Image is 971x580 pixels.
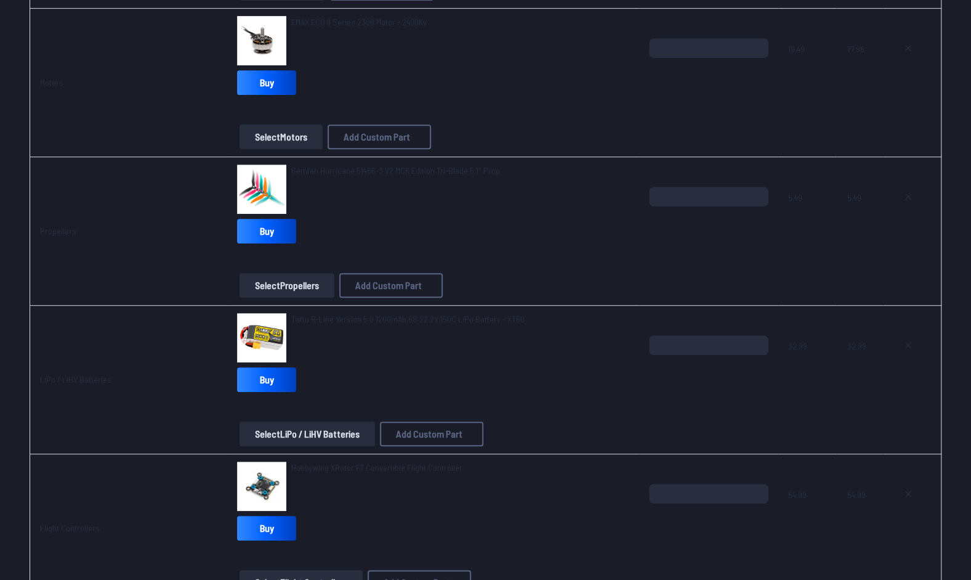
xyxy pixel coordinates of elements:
a: Buy [237,219,296,243]
img: image [237,16,286,65]
span: EMAX ECO II Series 2306 Motor - 2400Kv [291,17,427,27]
span: Hobbywing XRotor F7 Convertible Flight Controller [291,462,462,473]
button: Add Custom Part [339,273,443,298]
a: Tattu R-Line Version 5.0 1200mAh 6S 22.2V 150C LiPo Battery - XT60 [291,313,525,325]
button: Add Custom Part [328,125,431,149]
img: image [237,462,286,511]
span: Tattu R-Line Version 5.0 1200mAh 6S 22.2V 150C LiPo Battery - XT60 [291,314,525,324]
span: 32.99 [847,335,873,394]
button: SelectPropellers [240,273,334,298]
span: 54.99 [788,484,828,543]
span: Add Custom Part [396,429,462,439]
a: SelectPropellers [237,273,337,298]
a: Flight Controllers [40,523,100,533]
a: LiPo / LiHV Batteries [40,374,111,385]
a: Propellers [40,226,76,236]
span: 32.99 [788,335,828,394]
img: image [237,313,286,362]
span: 19.49 [788,38,828,97]
button: Add Custom Part [380,422,483,446]
button: SelectMotors [240,125,323,149]
a: Buy [237,367,296,392]
a: Hobbywing XRotor F7 Convertible Flight Controller [291,462,462,474]
span: 77.96 [847,38,873,97]
a: Gemfan Hurricane 51466-3 V2 MCK Edition Tri-Blade 5.1" Prop [291,165,500,177]
span: Add Custom Part [344,132,410,142]
span: 54.99 [847,484,873,543]
a: Buy [237,516,296,541]
span: Add Custom Part [355,280,422,290]
button: SelectLiPo / LiHV Batteries [240,422,375,446]
span: Gemfan Hurricane 51466-3 V2 MCK Edition Tri-Blade 5.1" Prop [291,165,500,176]
img: image [237,165,286,214]
a: SelectMotors [237,125,325,149]
a: Buy [237,70,296,95]
span: 5.49 [847,187,873,246]
span: 5.49 [788,187,828,246]
a: SelectLiPo / LiHV Batteries [237,422,377,446]
a: Motors [40,77,63,88]
a: EMAX ECO II Series 2306 Motor - 2400Kv [291,16,427,28]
